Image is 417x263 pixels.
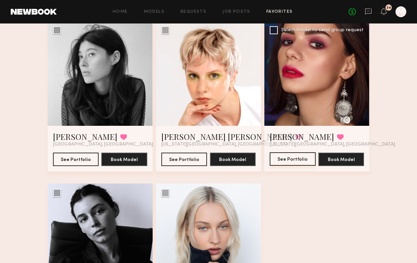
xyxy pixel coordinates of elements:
[210,153,256,166] button: Book Model
[101,153,147,166] button: Book Model
[318,156,364,162] a: Book Model
[386,6,391,10] div: 34
[396,6,406,17] a: M
[180,10,206,14] a: Requests
[113,10,128,14] a: Home
[161,153,207,166] button: See Portfolio
[210,156,256,162] a: Book Model
[161,131,292,142] a: [PERSON_NAME] [PERSON_NAME]
[101,156,147,162] a: Book Model
[222,10,250,14] a: Job Posts
[53,131,117,142] a: [PERSON_NAME]
[53,153,99,166] button: See Portfolio
[270,152,316,166] button: See Portfolio
[318,153,364,166] button: Book Model
[266,10,293,14] a: Favorites
[270,131,334,142] a: [PERSON_NAME]
[270,153,316,166] a: See Portfolio
[161,142,287,147] span: [US_STATE][GEOGRAPHIC_DATA], [GEOGRAPHIC_DATA]
[270,142,395,147] span: [US_STATE][GEOGRAPHIC_DATA], [GEOGRAPHIC_DATA]
[281,28,364,33] div: Select model to send group request
[53,142,153,147] span: [GEOGRAPHIC_DATA], [GEOGRAPHIC_DATA]
[144,10,164,14] a: Models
